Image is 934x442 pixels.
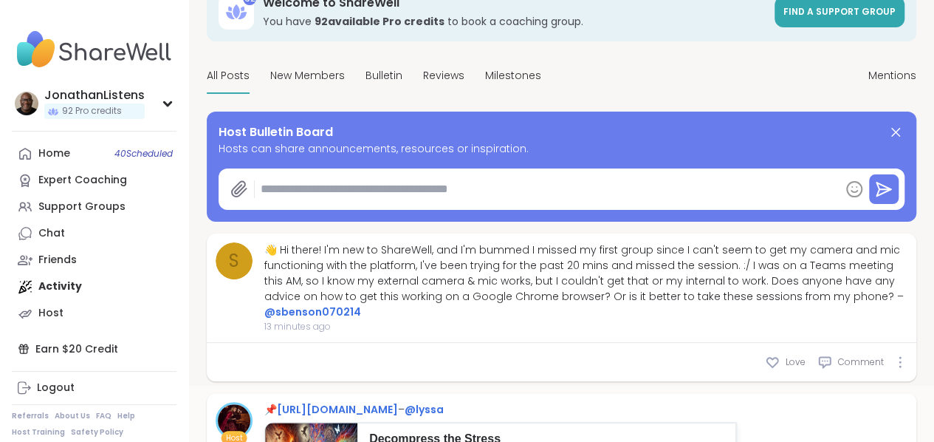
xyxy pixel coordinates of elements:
span: 40 Scheduled [114,148,173,160]
a: Safety Policy [71,427,123,438]
a: Friends [12,247,176,273]
img: lyssa [218,404,250,437]
img: JonathanListens [15,92,38,115]
a: lyssa [216,402,253,439]
span: Bulletin [365,68,402,84]
a: Host [12,300,176,327]
span: Find a support group [783,5,896,18]
a: Referrals [12,411,49,421]
div: Earn $20 Credit [12,336,176,362]
span: Comment [838,356,884,369]
div: Home [38,146,70,161]
div: Expert Coaching [38,173,127,188]
a: Logout [12,375,176,401]
div: Chat [38,226,65,241]
span: Reviews [423,68,464,84]
div: Host [38,306,63,321]
div: Support Groups [38,200,126,214]
div: 📌 – [264,402,737,418]
span: 13 minutes ago [264,320,907,333]
div: Logout [37,381,75,395]
a: Chat [12,220,176,247]
a: FAQ [96,411,111,421]
img: ShareWell Nav Logo [12,24,176,75]
span: Milestones [485,68,541,84]
b: 92 available Pro credit s [315,14,444,29]
span: Mentions [868,68,916,84]
span: s [229,248,239,274]
span: Love [786,356,806,369]
a: @sbenson070214 [264,305,361,319]
h3: You have to book a coaching group. [263,14,766,29]
span: 92 Pro credits [62,105,122,118]
a: @lyssa [405,402,444,417]
a: About Us [55,411,90,421]
span: All Posts [207,68,250,84]
a: Expert Coaching [12,167,176,194]
span: Hosts can share announcements, resources or inspiration. [219,141,904,157]
div: 👋 Hi there! I'm new to ShareWell, and I'm bummed I missed my first group since I can't seem to ge... [264,242,907,320]
a: Home40Scheduled [12,140,176,167]
span: New Members [270,68,345,84]
a: s [216,242,253,279]
a: Help [117,411,135,421]
div: Friends [38,253,77,268]
a: [URL][DOMAIN_NAME] [277,402,398,417]
div: JonathanListens [44,87,145,103]
a: Support Groups [12,194,176,220]
a: Host Training [12,427,65,438]
span: Host Bulletin Board [219,123,333,141]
